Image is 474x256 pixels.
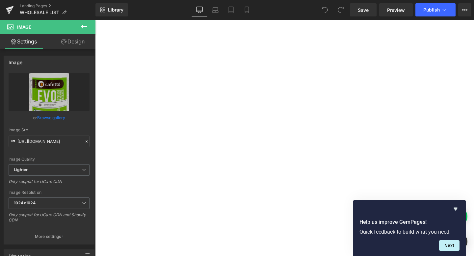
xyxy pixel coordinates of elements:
[359,205,460,251] div: Help us improve GemPages!
[14,200,36,205] b: 1024x1024
[379,3,413,16] a: Preview
[239,3,255,16] a: Mobile
[49,34,97,49] a: Design
[37,112,65,123] a: Browse gallery
[20,10,59,15] span: WHOLESALE LIST
[9,136,90,147] input: Link
[4,229,94,244] button: More settings
[95,3,128,16] a: New Library
[359,229,460,235] p: Quick feedback to build what you need.
[9,212,90,227] div: Only support for UCare CDN and Shopify CDN
[9,128,90,132] div: Image Src
[452,205,460,213] button: Hide survey
[192,3,207,16] a: Desktop
[334,3,347,16] button: Redo
[108,7,123,13] span: Library
[35,234,61,240] p: More settings
[223,3,239,16] a: Tablet
[20,3,95,9] a: Landing Pages
[9,157,90,162] div: Image Quality
[458,3,471,16] button: More
[415,3,456,16] button: Publish
[387,7,405,13] span: Preview
[9,190,90,195] div: Image Resolution
[9,179,90,189] div: Only support for UCare CDN
[358,7,369,13] span: Save
[9,114,90,121] div: or
[9,56,22,65] div: Image
[207,3,223,16] a: Laptop
[318,3,331,16] button: Undo
[359,218,460,226] h2: Help us improve GemPages!
[17,24,31,30] span: Image
[439,240,460,251] button: Next question
[423,7,440,13] span: Publish
[14,167,28,172] b: Lighter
